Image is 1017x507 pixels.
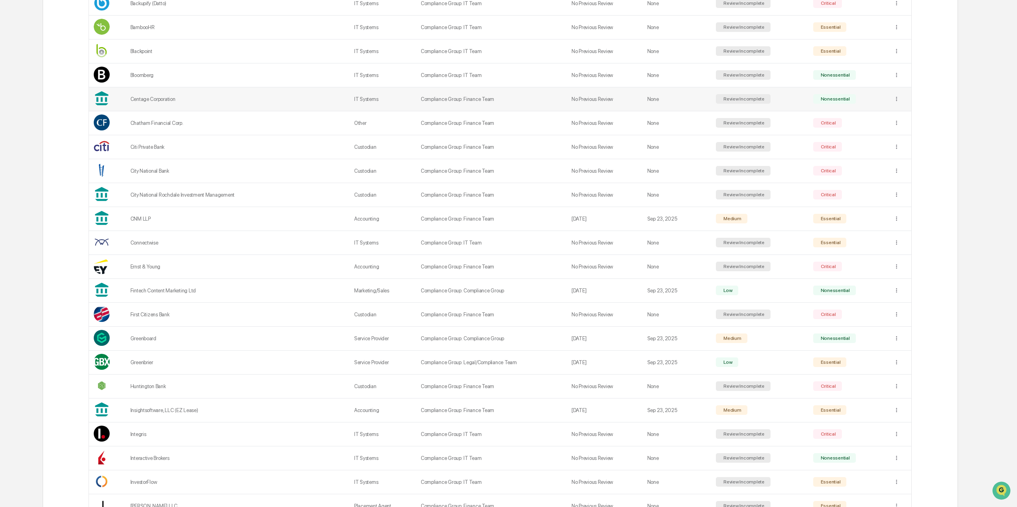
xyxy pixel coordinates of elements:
[16,115,50,123] span: Data Lookup
[722,144,765,150] div: Review Incomplete
[349,135,416,159] td: Custodian
[349,63,416,87] td: IT Systems
[819,335,850,341] div: Nonessential
[722,96,765,102] div: Review Incomplete
[567,87,643,111] td: No Previous Review
[130,312,345,318] div: First Citizens Bank
[722,168,765,174] div: Review Incomplete
[130,335,345,341] div: Greenboard
[79,135,97,141] span: Pylon
[819,240,841,245] div: Essential
[819,120,836,126] div: Critical
[66,100,99,108] span: Attestations
[94,43,110,59] img: Vendor Logo
[643,183,712,207] td: None
[349,87,416,111] td: IT Systems
[416,111,567,135] td: Compliance Group: Finance Team
[819,48,841,54] div: Essential
[416,422,567,446] td: Compliance Group: IT Team
[819,312,836,317] div: Critical
[416,183,567,207] td: Compliance Group: Finance Team
[130,120,345,126] div: Chatham Financial Corp.
[349,159,416,183] td: Custodian
[94,114,110,130] img: Vendor Logo
[94,450,110,466] img: Vendor Logo
[643,303,712,327] td: None
[94,378,110,394] img: Vendor Logo
[567,327,643,351] td: [DATE]
[8,116,14,122] div: 🔎
[416,470,567,494] td: Compliance Group: IT Team
[349,446,416,470] td: IT Systems
[416,87,567,111] td: Compliance Group: Finance Team
[819,72,850,78] div: Nonessential
[567,39,643,63] td: No Previous Review
[643,255,712,279] td: None
[349,39,416,63] td: IT Systems
[416,279,567,303] td: Compliance Group: Compliance Group
[722,240,765,245] div: Review Incomplete
[130,168,345,174] div: City National Bank
[130,216,345,222] div: CNM LLP
[722,120,765,126] div: Review Incomplete
[819,359,841,365] div: Essential
[416,446,567,470] td: Compliance Group: IT Team
[94,306,110,322] img: Vendor Logo
[567,135,643,159] td: No Previous Review
[94,234,110,250] img: Vendor Logo
[819,431,836,437] div: Critical
[130,240,345,246] div: Connectwise
[349,111,416,135] td: Other
[58,101,64,107] div: 🗄️
[130,431,345,437] div: Integris
[416,63,567,87] td: Compliance Group: IT Team
[567,63,643,87] td: No Previous Review
[722,216,741,221] div: Medium
[643,111,712,135] td: None
[94,330,110,346] img: Vendor Logo
[643,327,712,351] td: Sep 23, 2025
[416,255,567,279] td: Compliance Group: Finance Team
[819,407,841,413] div: Essential
[567,16,643,39] td: No Previous Review
[130,192,345,198] div: City National Rochdale Investment Management
[349,279,416,303] td: Marketing/Sales
[130,144,345,150] div: Citi Private Bank
[722,407,741,413] div: Medium
[567,207,643,231] td: [DATE]
[819,264,836,269] div: Critical
[130,0,345,6] div: Backupify (Datto)
[567,470,643,494] td: No Previous Review
[94,258,110,274] img: Vendor Logo
[819,144,836,150] div: Critical
[722,288,732,293] div: Low
[94,426,110,442] img: Vendor Logo
[819,479,841,485] div: Essential
[130,24,345,30] div: BambooHR
[567,351,643,375] td: [DATE]
[130,48,345,54] div: Blackpoint
[349,327,416,351] td: Service Provider
[567,255,643,279] td: No Previous Review
[643,231,712,255] td: None
[349,255,416,279] td: Accounting
[643,279,712,303] td: Sep 23, 2025
[722,335,741,341] div: Medium
[416,351,567,375] td: Compliance Group: Legal/Compliance Team
[722,383,765,389] div: Review Incomplete
[567,111,643,135] td: No Previous Review
[416,135,567,159] td: Compliance Group: Finance Team
[722,455,765,461] div: Review Incomplete
[722,192,765,197] div: Review Incomplete
[819,192,836,197] div: Critical
[349,351,416,375] td: Service Provider
[643,63,712,87] td: None
[567,446,643,470] td: No Previous Review
[416,231,567,255] td: Compliance Group: IT Team
[643,398,712,422] td: Sep 23, 2025
[136,63,145,73] button: Start new chat
[643,159,712,183] td: None
[567,183,643,207] td: No Previous Review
